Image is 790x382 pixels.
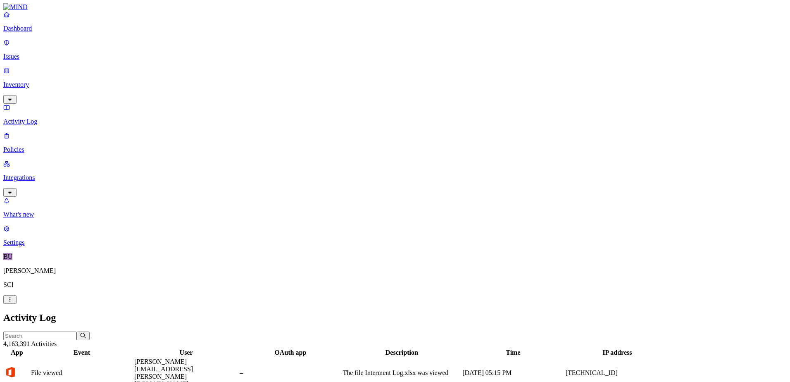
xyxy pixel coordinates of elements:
[134,349,238,356] div: User
[3,332,76,340] input: Search
[462,349,564,356] div: Time
[3,267,787,275] p: [PERSON_NAME]
[3,281,787,289] p: SCI
[462,369,512,376] span: [DATE] 05:15 PM
[566,369,669,377] div: [TECHNICAL_ID]
[3,146,787,153] p: Policies
[3,118,787,125] p: Activity Log
[3,25,787,32] p: Dashboard
[3,211,787,218] p: What's new
[3,340,57,347] span: 4,163,391 Activities
[343,349,461,356] div: Description
[3,312,787,323] h2: Activity Log
[240,369,243,376] span: –
[3,174,787,181] p: Integrations
[343,369,461,377] div: The file Interment Log.xlsx was viewed
[240,349,341,356] div: OAuth app
[3,3,28,11] img: MIND
[31,369,133,377] div: File viewed
[566,349,669,356] div: IP address
[3,53,787,60] p: Issues
[3,81,787,88] p: Inventory
[5,349,29,356] div: App
[5,366,16,378] img: office-365
[3,239,787,246] p: Settings
[3,253,12,260] span: BU
[31,349,133,356] div: Event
